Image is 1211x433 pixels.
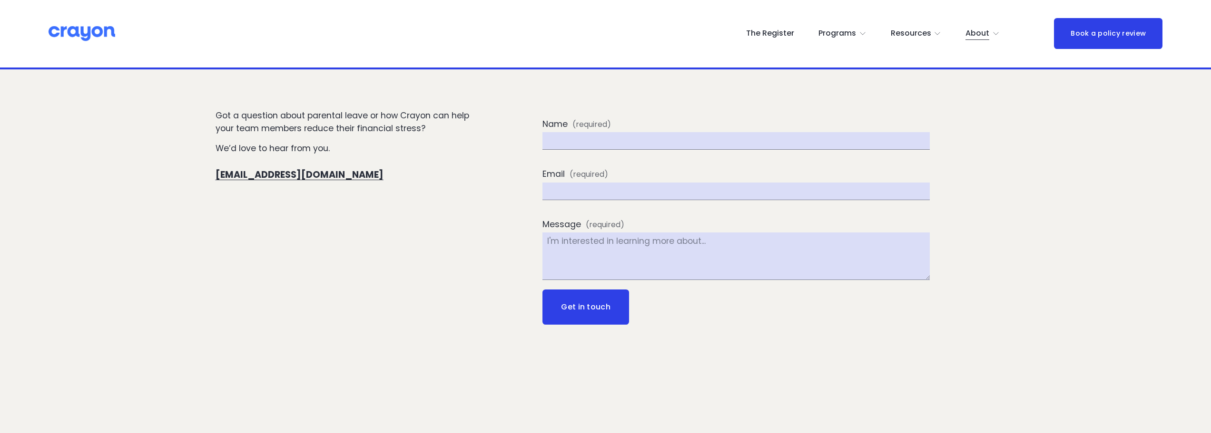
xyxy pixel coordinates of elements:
[542,168,565,180] span: Email
[1054,18,1162,49] a: Book a policy review
[965,26,1000,41] a: folder dropdown
[542,289,629,325] button: Get in touch
[891,27,931,40] span: Resources
[818,27,856,40] span: Programs
[542,118,568,130] span: Name
[572,119,611,130] span: (required)
[818,26,866,41] a: folder dropdown
[570,169,608,180] span: (required)
[216,142,472,154] p: We’d love to hear from you.
[746,26,794,41] a: The Register
[542,218,581,231] span: Message
[586,219,624,231] span: (required)
[216,168,384,181] a: [EMAIL_ADDRESS][DOMAIN_NAME]
[49,25,115,42] img: Crayon
[891,26,942,41] a: folder dropdown
[965,27,989,40] span: About
[216,109,472,135] p: Got a question about parental leave or how Crayon can help your team members reduce their financi...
